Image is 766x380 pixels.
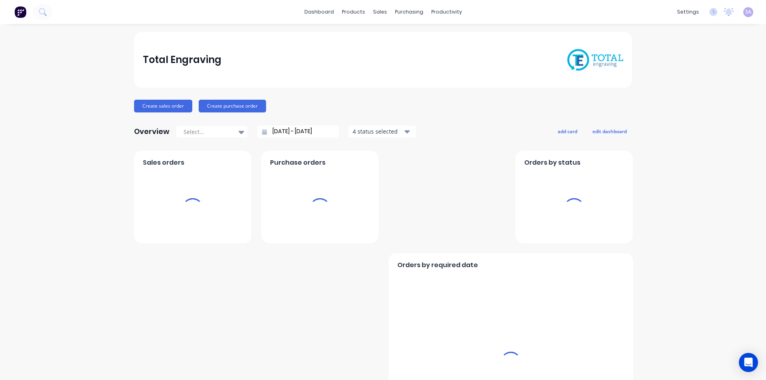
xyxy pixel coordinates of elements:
[143,158,184,167] span: Sales orders
[673,6,703,18] div: settings
[134,100,192,112] button: Create sales order
[353,127,403,136] div: 4 status selected
[397,260,478,270] span: Orders by required date
[134,124,170,140] div: Overview
[300,6,338,18] a: dashboard
[524,158,580,167] span: Orders by status
[587,126,632,136] button: edit dashboard
[553,126,582,136] button: add card
[391,6,427,18] div: purchasing
[567,49,623,71] img: Total Engraving
[427,6,466,18] div: productivity
[199,100,266,112] button: Create purchase order
[369,6,391,18] div: sales
[143,52,221,68] div: Total Engraving
[14,6,26,18] img: Factory
[739,353,758,372] div: Open Intercom Messenger
[338,6,369,18] div: products
[348,126,416,138] button: 4 status selected
[270,158,326,167] span: Purchase orders
[745,8,751,16] span: SA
